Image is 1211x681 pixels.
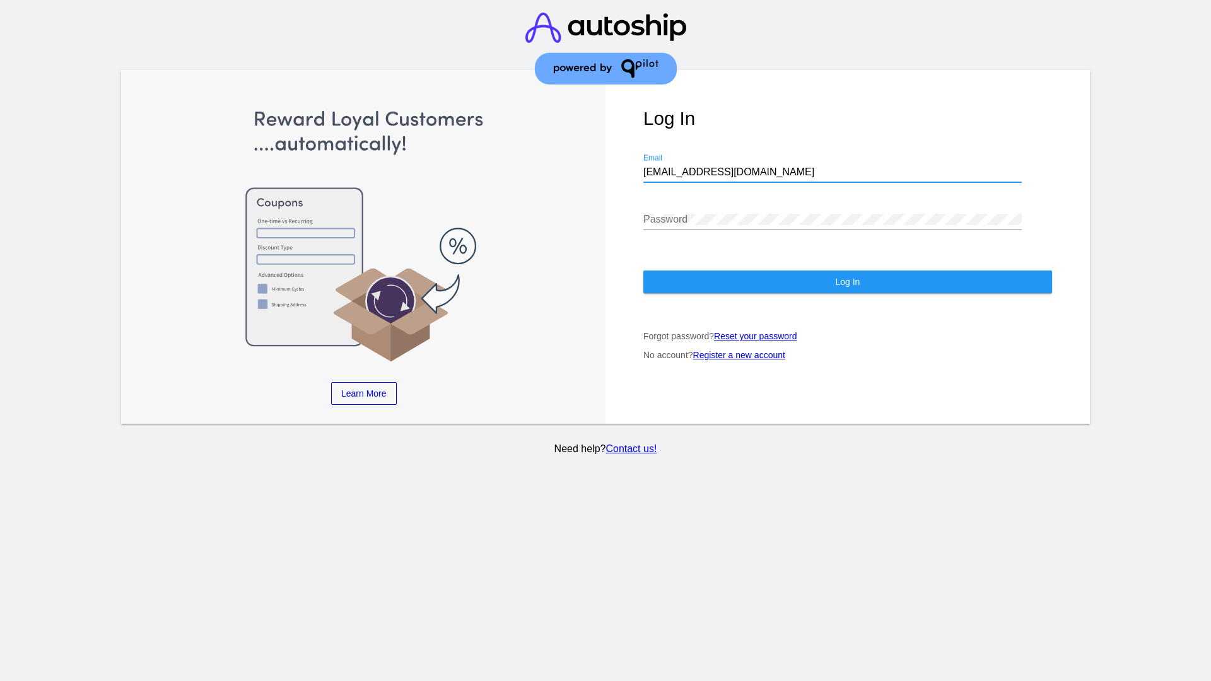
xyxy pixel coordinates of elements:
[643,108,1052,129] h1: Log In
[605,443,657,454] a: Contact us!
[835,277,860,287] span: Log In
[341,388,387,399] span: Learn More
[331,382,397,405] a: Learn More
[714,331,797,341] a: Reset your password
[693,350,785,360] a: Register a new account
[643,166,1022,178] input: Email
[119,443,1092,455] p: Need help?
[643,271,1052,293] button: Log In
[160,108,568,363] img: Apply Coupons Automatically to Scheduled Orders with QPilot
[643,350,1052,360] p: No account?
[643,331,1052,341] p: Forgot password?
